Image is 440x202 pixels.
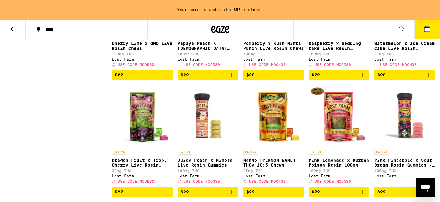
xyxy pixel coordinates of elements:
p: Juicy Peach x Mimosa Live Resin Gummies [178,158,238,167]
span: USE CODE MOON30 [249,180,286,184]
p: 100mg THC [112,52,173,56]
a: Open page for Dragon Fruit x Trop. Cherry Live Rosin Chews from Lost Farm [112,85,173,186]
p: 100mg THC [309,52,369,56]
p: Papaya Peach X [DEMOGRAPHIC_DATA] Kush Resin 100mg [178,41,238,51]
span: $22 [115,72,123,77]
a: Open page for Juicy Peach x Mimosa Live Resin Gummies from Lost Farm [178,85,238,186]
div: Lost Farm [374,57,435,61]
div: Lost Farm [178,174,238,178]
a: Open page for Pink Pineapple x Sour Dream Rosin Gummies - 100mg from Lost Farm [374,85,435,186]
span: $22 [246,189,255,194]
span: USE CODE MOON30 [249,63,286,67]
div: Lost Farm [112,174,173,178]
img: Lost Farm - Mango Jack Herer THCv 10:5 Chews [243,85,304,146]
span: USE CODE MOON30 [380,63,417,67]
div: Lost Farm [243,174,304,178]
div: Lost Farm [112,57,173,61]
p: 100mg THC [178,52,238,56]
button: Add to bag [243,70,304,80]
p: SATIVA [112,149,127,155]
p: Pink Lemonade x Durban Poison Resin 100mg [309,158,369,167]
p: Cherry Lime x GMO Live Rosin Chews [112,41,173,51]
p: SATIVA [243,149,258,155]
span: USE CODE MOON30 [118,180,154,184]
p: 100mg THC [178,169,238,173]
p: SATIVA [309,149,323,155]
button: Add to bag [112,70,173,80]
p: Raspberry x Wedding Cake Live Resin Gummies [309,41,369,51]
button: Add to bag [112,187,173,197]
button: Add to bag [374,70,435,80]
div: Lost Farm [374,174,435,178]
span: $22 [312,189,320,194]
p: Pink Pineapple x Sour Dream Rosin Gummies - 100mg [374,158,435,167]
span: USE CODE MOON30 [118,63,154,67]
p: SATIVA [178,149,192,155]
iframe: Button to launch messaging window [416,178,435,197]
span: $22 [377,72,386,77]
button: 1 [414,20,440,39]
div: Lost Farm [309,57,369,61]
span: $22 [246,72,255,77]
div: Lost Farm [178,57,238,61]
p: Pomberry x Kush Mints Punch Live Rosin Chews [243,41,304,51]
button: Add to bag [178,70,238,80]
div: Lost Farm [243,57,304,61]
img: Lost Farm - Pink Lemonade x Durban Poison Resin 100mg [309,85,369,146]
img: Lost Farm - Dragon Fruit x Trop. Cherry Live Rosin Chews [112,85,173,146]
span: $22 [377,189,386,194]
div: Lost Farm [309,174,369,178]
p: Dragon Fruit x Trop. Cherry Live Rosin Chews [112,158,173,167]
span: $22 [181,189,189,194]
button: Add to bag [374,187,435,197]
img: Lost Farm - Juicy Peach x Mimosa Live Resin Gummies [178,85,238,146]
img: Lost Farm - Pink Pineapple x Sour Dream Rosin Gummies - 100mg [374,85,435,146]
p: Mango [PERSON_NAME] THCv 10:5 Chews [243,158,304,167]
p: 91mg THC [374,52,435,56]
p: Watermelon x Ice Cream Cake Live Rosin Gummies [374,41,435,51]
span: USE CODE MOON30 [314,180,351,184]
a: Open page for Mango Jack Herer THCv 10:5 Chews from Lost Farm [243,85,304,186]
p: 92mg THC [112,169,173,173]
a: Open page for Pink Lemonade x Durban Poison Resin 100mg from Lost Farm [309,85,369,186]
span: $22 [181,72,189,77]
span: USE CODE MOON30 [314,63,351,67]
p: 100mg THC [243,52,304,56]
button: Add to bag [178,187,238,197]
button: Add to bag [243,187,304,197]
p: SATIVA [374,149,389,155]
p: 95mg THC [243,169,304,173]
span: USE CODE MOON30 [183,63,220,67]
p: 100mg THC [309,169,369,173]
span: 1 [426,28,428,31]
span: USE CODE MOON30 [183,180,220,184]
span: $22 [312,72,320,77]
button: Add to bag [309,70,369,80]
button: Add to bag [309,187,369,197]
span: $22 [115,189,123,194]
p: 100mg THC [374,169,435,173]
